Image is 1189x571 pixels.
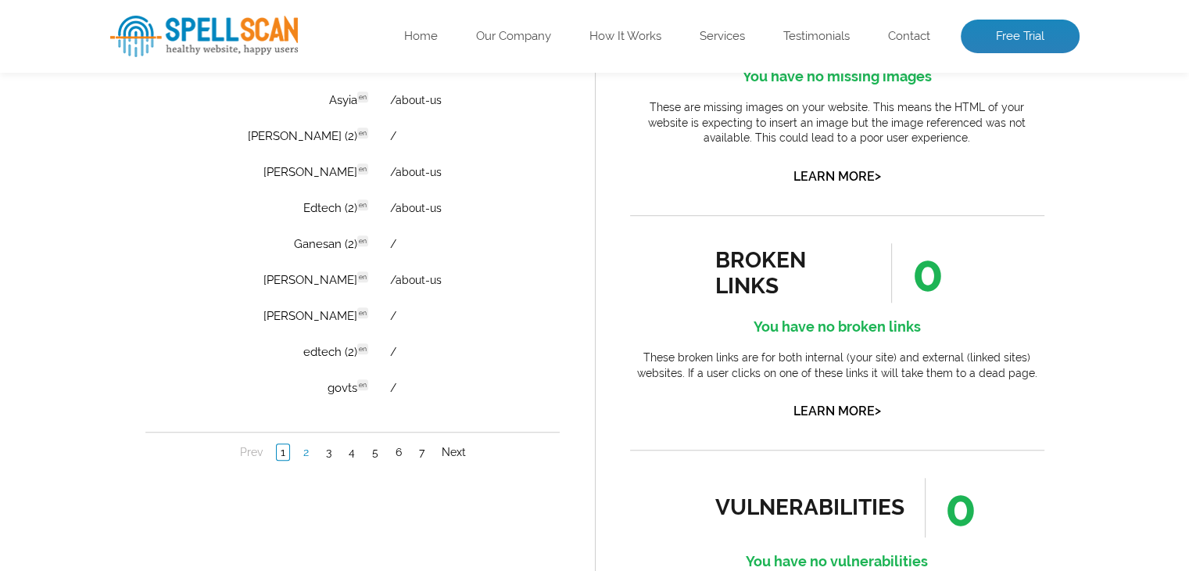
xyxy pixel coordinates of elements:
a: Our Company [476,29,551,45]
a: / [245,374,251,386]
a: 7 [270,436,283,452]
p: These are missing images on your website. This means the HTML of your website is expecting to ins... [630,100,1044,146]
a: / [245,302,251,314]
span: en [212,156,223,167]
a: 4 [199,436,213,452]
th: Error Word [41,2,232,38]
a: /about-us [245,86,296,99]
span: en [212,264,223,275]
h4: You have no broken links [630,314,1044,339]
td: edtech (2) [41,327,232,361]
td: govts [41,363,232,397]
span: en [212,336,223,347]
a: / [245,230,251,242]
span: > [875,400,881,422]
a: /about-us [245,266,296,278]
span: en [212,228,223,239]
a: / [245,50,251,63]
a: 6 [246,436,260,452]
h4: You have no missing images [630,64,1044,89]
a: / [245,122,251,135]
td: Ganesan (2) [41,219,232,253]
span: en [212,372,223,382]
a: How It Works [589,29,661,45]
td: [PERSON_NAME] [41,291,232,325]
span: > [875,165,881,187]
span: en [212,48,223,59]
td: Amina (2) [41,39,232,74]
a: /about-us [245,158,296,171]
a: 5 [223,436,237,452]
a: / [245,338,251,350]
a: /about-us [245,194,296,206]
span: en [212,84,223,95]
a: Free Trial [961,20,1080,54]
span: 0 [925,478,976,537]
a: Contact [888,29,930,45]
a: 2 [154,436,167,452]
span: en [212,192,223,203]
th: Website Page [234,2,374,38]
a: Learn More> [793,169,881,184]
a: Home [404,29,438,45]
span: en [212,300,223,311]
a: 3 [177,436,190,452]
img: spellScan [110,16,298,57]
p: These broken links are for both internal (your site) and external (linked sites) websites. If a u... [630,350,1044,381]
span: 0 [891,243,943,303]
td: Edtech (2) [41,183,232,217]
td: Asyia [41,75,232,110]
a: 1 [131,436,145,453]
span: en [212,120,223,131]
a: Learn More> [793,404,881,418]
a: Testimonials [783,29,850,45]
td: [PERSON_NAME] [41,147,232,181]
a: Services [700,29,745,45]
td: [PERSON_NAME] [41,255,232,289]
div: vulnerabilities [715,494,905,520]
a: Next [292,436,324,452]
td: [PERSON_NAME] (2) [41,111,232,145]
div: broken links [715,247,857,299]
